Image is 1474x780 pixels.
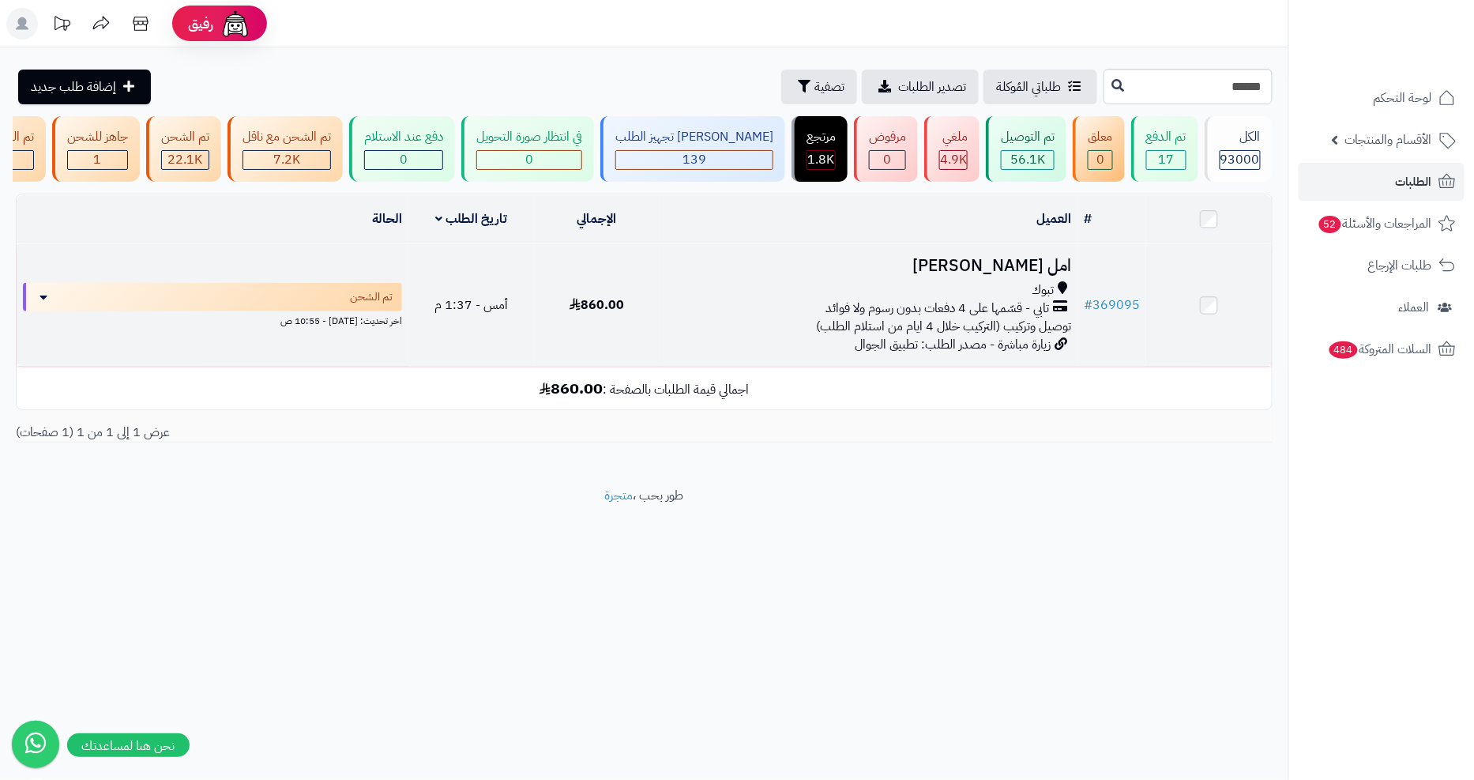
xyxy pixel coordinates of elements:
[869,128,906,146] div: مرفوض
[597,116,788,182] a: [PERSON_NAME] تجهيز الطلب 139
[188,14,213,33] span: رفيق
[940,151,967,169] div: 4922
[1036,209,1071,228] a: العميل
[365,151,442,169] div: 0
[940,150,967,169] span: 4.9K
[273,150,300,169] span: 7.2K
[224,116,346,182] a: تم الشحن مع ناقل 7.2K
[1070,116,1128,182] a: معلق 0
[525,150,533,169] span: 0
[1088,128,1113,146] div: معلق
[921,116,983,182] a: ملغي 4.9K
[1201,116,1276,182] a: الكل93000
[1299,205,1465,243] a: المراجعات والأسئلة52
[898,77,966,96] span: تصدير الطلبات
[1374,87,1432,109] span: لوحة التحكم
[577,209,617,228] a: الإجمالي
[1319,216,1341,233] span: 52
[605,486,634,505] a: متجرة
[162,151,209,169] div: 22144
[1328,338,1432,360] span: السلات المتروكة
[400,150,408,169] span: 0
[939,128,968,146] div: ملغي
[1084,296,1140,315] a: #369095
[1299,79,1465,117] a: لوحة التحكم
[666,257,1071,275] h3: امل [PERSON_NAME]
[862,70,979,104] a: تصدير الطلبات
[615,128,773,146] div: [PERSON_NAME] تجهيز الطلب
[1299,330,1465,368] a: السلات المتروكة484
[346,116,458,182] a: دفع عند الاستلام 0
[616,151,773,169] div: 139
[168,150,203,169] span: 22.1K
[1220,150,1260,169] span: 93000
[1084,209,1092,228] a: #
[23,311,402,328] div: اخر تحديث: [DATE] - 10:55 ص
[477,151,581,169] div: 0
[870,151,905,169] div: 0
[42,8,81,43] a: تحديثات المنصة
[570,296,624,315] span: 860.00
[814,77,844,96] span: تصفية
[49,116,143,182] a: جاهز للشحن 1
[1345,129,1432,151] span: الأقسام والمنتجات
[1368,254,1432,277] span: طلبات الإرجاع
[4,424,645,442] div: عرض 1 إلى 1 من 1 (1 صفحات)
[243,151,330,169] div: 7223
[476,128,582,146] div: في انتظار صورة التحويل
[983,70,1097,104] a: طلباتي المُوكلة
[807,128,836,146] div: مرتجع
[996,77,1061,96] span: طلباتي المُوكلة
[1159,150,1175,169] span: 17
[1001,128,1055,146] div: تم التوصيل
[884,150,892,169] span: 0
[1329,341,1358,359] span: 484
[364,128,443,146] div: دفع عند الاستلام
[1084,296,1092,315] span: #
[1220,128,1261,146] div: الكل
[1002,151,1054,169] div: 56082
[983,116,1070,182] a: تم التوصيل 56.1K
[94,150,102,169] span: 1
[808,150,835,169] span: 1.8K
[1299,288,1465,326] a: العملاء
[161,128,209,146] div: تم الشحن
[1128,116,1201,182] a: تم الدفع 17
[816,317,1071,336] span: توصيل وتركيب (التركيب خلال 4 ايام من استلام الطلب)
[1147,151,1186,169] div: 17
[350,289,393,305] span: تم الشحن
[243,128,331,146] div: تم الشحن مع ناقل
[434,296,508,315] span: أمس - 1:37 م
[1146,128,1186,146] div: تم الدفع
[851,116,921,182] a: مرفوض 0
[1299,163,1465,201] a: الطلبات
[807,151,835,169] div: 1765
[855,335,1051,354] span: زيارة مباشرة - مصدر الطلب: تطبيق الجوال
[540,376,603,400] b: 860.00
[68,151,127,169] div: 1
[1299,247,1465,284] a: طلبات الإرجاع
[143,116,224,182] a: تم الشحن 22.1K
[781,70,857,104] button: تصفية
[220,8,251,40] img: ai-face.png
[31,77,116,96] span: إضافة طلب جديد
[788,116,851,182] a: مرتجع 1.8K
[1396,171,1432,193] span: الطلبات
[825,300,1049,318] span: تابي - قسّمها على 4 دفعات بدون رسوم ولا فوائد
[682,150,706,169] span: 139
[1032,281,1054,300] span: تبوك
[1096,150,1104,169] span: 0
[1318,213,1432,235] span: المراجعات والأسئلة
[1399,296,1430,318] span: العملاء
[435,209,507,228] a: تاريخ الطلب
[1089,151,1112,169] div: 0
[1010,150,1045,169] span: 56.1K
[67,128,128,146] div: جاهز للشحن
[372,209,402,228] a: الحالة
[17,367,1272,409] td: اجمالي قيمة الطلبات بالصفحة :
[18,70,151,104] a: إضافة طلب جديد
[458,116,597,182] a: في انتظار صورة التحويل 0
